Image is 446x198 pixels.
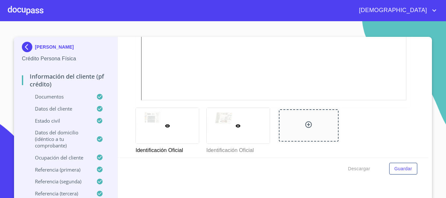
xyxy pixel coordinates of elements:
p: Estado Civil [22,117,96,124]
p: [PERSON_NAME] [35,44,74,50]
p: Información del cliente (PF crédito) [22,72,110,88]
p: Identificación Oficial [135,144,199,154]
button: account of current user [354,5,438,16]
p: Referencia (primera) [22,166,96,173]
p: Identificación Oficial [206,144,269,154]
img: Docupass spot blue [22,42,35,52]
span: Descargar [348,165,370,173]
button: Guardar [389,163,417,175]
p: Datos del domicilio (idéntico a tu comprobante) [22,129,96,149]
p: Documentos [22,93,96,100]
div: [PERSON_NAME] [22,42,110,55]
p: Referencia (segunda) [22,178,96,185]
span: [DEMOGRAPHIC_DATA] [354,5,430,16]
p: Referencia (tercera) [22,190,96,197]
span: Guardar [394,165,412,173]
p: Ocupación del Cliente [22,154,96,161]
button: Descargar [345,163,373,175]
p: Datos del cliente [22,105,96,112]
p: Crédito Persona Física [22,55,110,63]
